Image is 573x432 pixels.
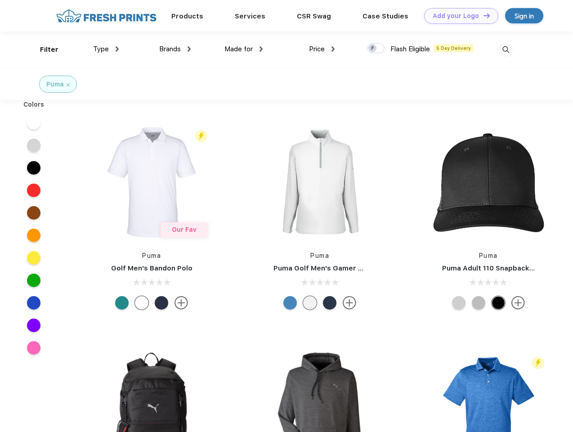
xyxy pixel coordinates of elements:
img: more.svg [511,296,525,310]
img: func=resize&h=266 [429,122,548,242]
img: flash_active_toggle.svg [195,130,207,142]
img: func=resize&h=266 [92,122,211,242]
div: Puma [46,80,64,89]
a: Puma [479,252,498,259]
img: desktop_search.svg [498,42,513,57]
a: CSR Swag [297,12,331,20]
a: Puma Golf Men's Gamer Golf Quarter-Zip [273,264,416,272]
img: dropdown.png [260,46,263,52]
span: Our Fav [172,226,197,233]
span: Flash Eligible [390,45,430,53]
div: Green Lagoon [115,296,129,310]
span: Made for [224,45,253,53]
div: Filter [40,45,58,55]
div: Quarry with Brt Whit [472,296,485,310]
img: more.svg [175,296,188,310]
span: 5 Day Delivery [434,44,474,52]
a: Products [171,12,203,20]
img: dropdown.png [116,46,119,52]
a: Golf Men's Bandon Polo [111,264,192,272]
div: Colors [17,100,51,109]
img: DT [483,13,490,18]
a: Services [235,12,265,20]
img: flash_active_toggle.svg [532,357,544,369]
span: Type [93,45,109,53]
div: Sign in [515,11,534,21]
div: Navy Blazer [323,296,336,310]
a: Sign in [505,8,543,23]
div: Bright White [303,296,317,310]
span: Brands [159,45,181,53]
a: Puma [310,252,329,259]
div: Add your Logo [433,12,479,20]
img: more.svg [343,296,356,310]
img: dropdown.png [331,46,335,52]
img: func=resize&h=266 [260,122,380,242]
img: filter_cancel.svg [67,83,70,86]
img: dropdown.png [188,46,191,52]
img: fo%20logo%202.webp [54,8,159,24]
div: Navy Blazer [155,296,168,310]
div: Bright White [135,296,148,310]
span: Price [309,45,325,53]
div: Quarry Brt Whit [452,296,466,310]
a: Puma [142,252,161,259]
div: Bright Cobalt [283,296,297,310]
div: Pma Blk Pma Blk [492,296,505,310]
